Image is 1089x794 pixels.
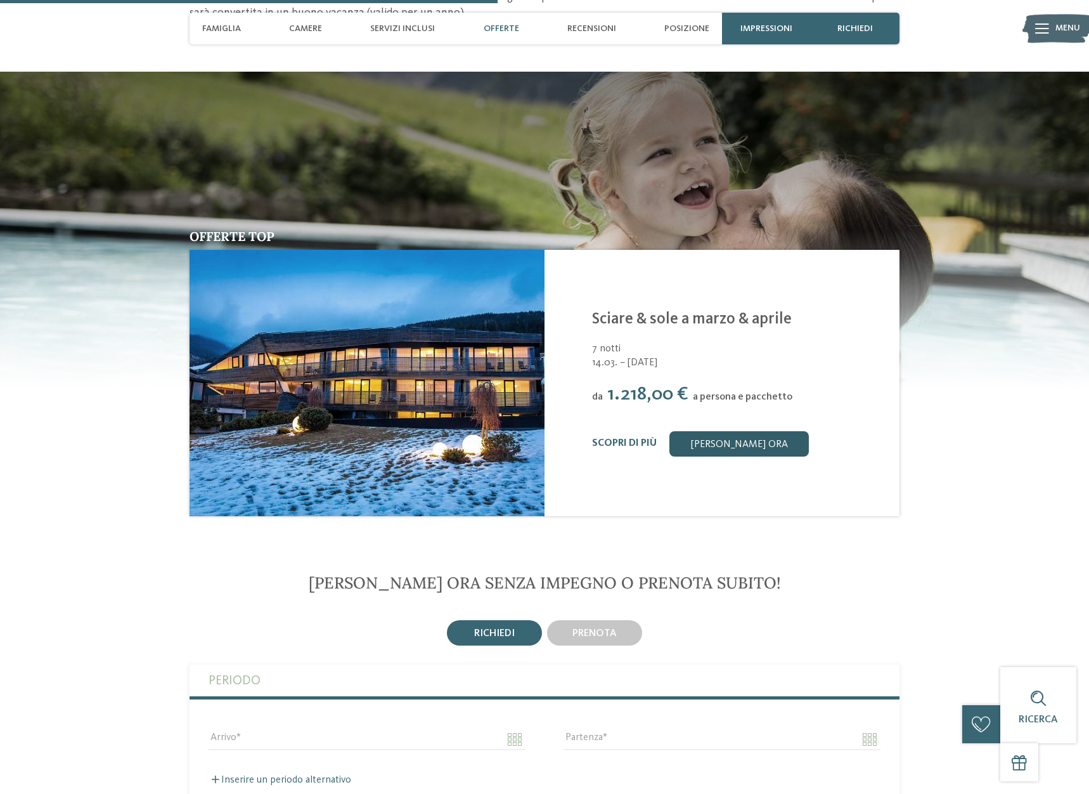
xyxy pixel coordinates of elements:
span: Servizi inclusi [370,23,435,34]
span: Offerte top [190,228,274,244]
a: [PERSON_NAME] ora [669,431,809,457]
span: da [592,392,603,402]
a: Sciare & sole a marzo & aprile [592,311,792,327]
span: Famiglia [202,23,241,34]
span: a persona e pacchetto [693,392,792,402]
span: Recensioni [567,23,616,34]
img: Family Resort Rainer ****ˢ [190,250,544,516]
span: Posizione [664,23,709,34]
span: richiedi [837,23,873,34]
label: Periodo [209,665,880,696]
label: Inserire un periodo alternativo [209,775,351,785]
span: 1.218,00 € [607,385,688,404]
span: 7 notti [592,344,621,354]
span: richiedi [474,628,515,639]
span: prenota [572,628,617,639]
a: Scopri di più [592,438,657,448]
span: Camere [289,23,322,34]
span: [PERSON_NAME] ora senza impegno o prenota subito! [309,573,781,593]
span: Impressioni [740,23,792,34]
a: Il nostro family hotel a Sesto, il vostro rifugio sulle Dolomiti. [190,250,544,516]
span: 14.03. – [DATE] [592,356,884,370]
span: Offerte [484,23,519,34]
span: Ricerca [1019,715,1058,725]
